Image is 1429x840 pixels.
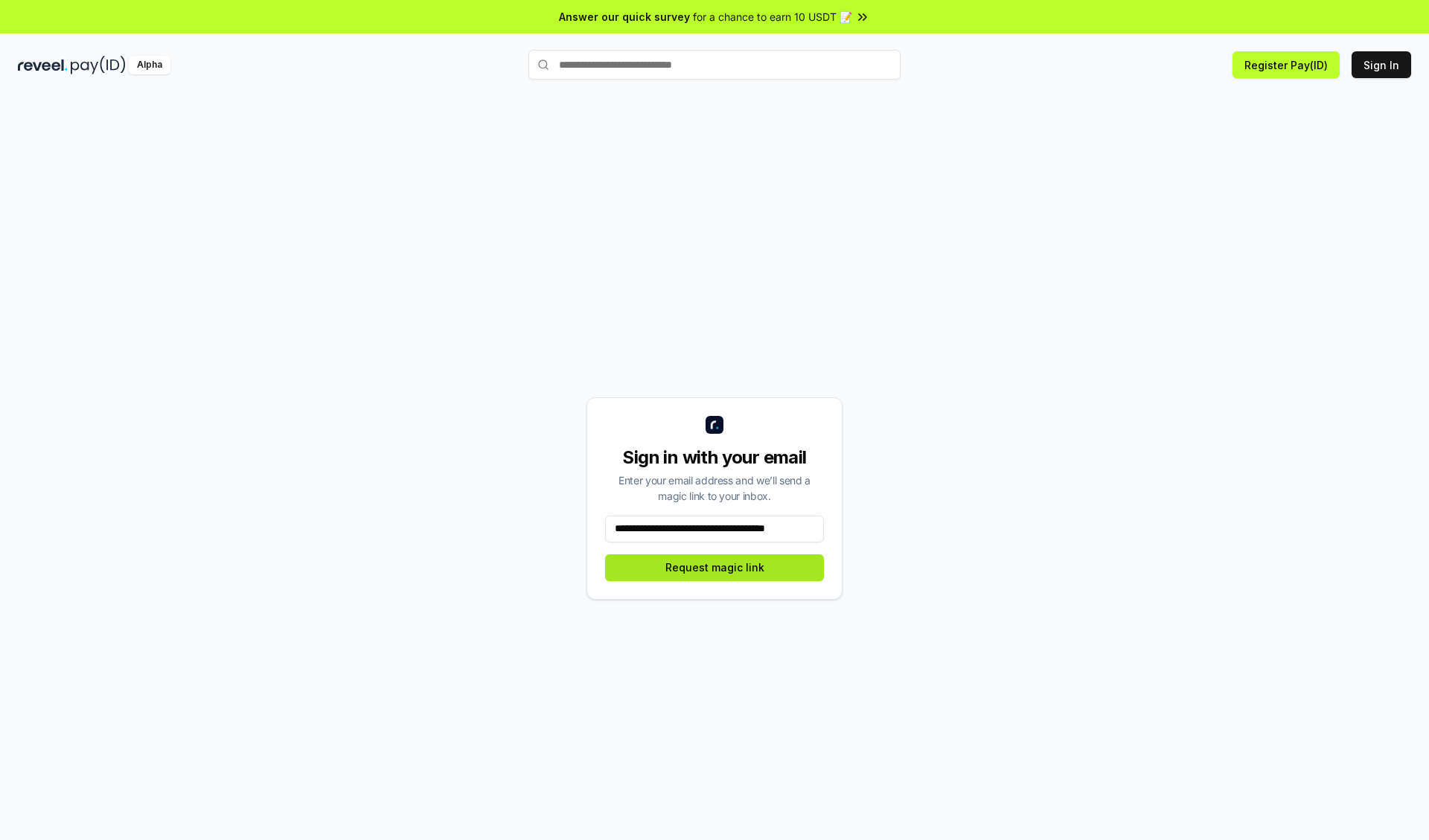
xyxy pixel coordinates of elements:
[605,554,824,581] button: Request magic link
[559,9,690,25] span: Answer our quick survey
[605,472,824,504] div: Enter your email address and we’ll send a magic link to your inbox.
[71,56,126,74] img: pay_id
[605,446,824,469] div: Sign in with your email
[1352,51,1411,78] button: Sign In
[706,416,723,434] img: logo_small
[693,9,852,25] span: for a chance to earn 10 USDT 📝
[129,56,170,74] div: Alpha
[1233,51,1340,78] button: Register Pay(ID)
[18,56,68,74] img: reveel_dark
